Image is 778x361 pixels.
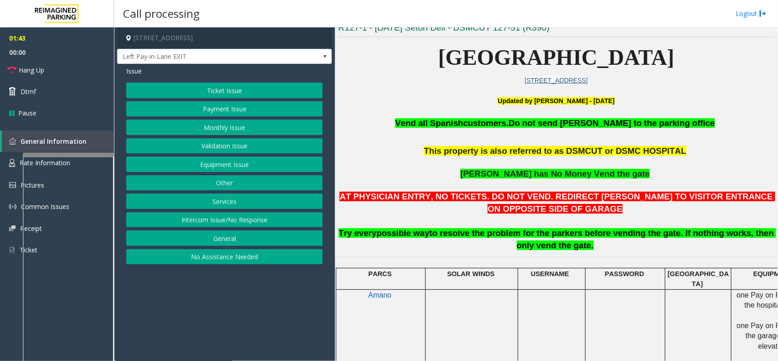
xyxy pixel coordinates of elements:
span: to resolve the problem for the parkers before vending the gate. If nothing works, then only vend ... [429,228,776,250]
button: Payment Issue [126,101,323,117]
img: 'icon' [9,182,16,188]
img: logout [759,9,767,18]
span: possible way [376,228,429,238]
img: 'icon' [9,138,16,145]
span: Common Issues [21,202,69,211]
span: Try every [339,228,376,238]
span: This property is also referred to as DSMCUT or DSMC HOSPITAL [424,146,686,156]
img: 'icon' [9,159,15,167]
button: Intercom Issue/No Response [126,212,323,228]
span: Hang Up [19,65,44,75]
span: [GEOGRAPHIC_DATA] [668,270,729,288]
button: No Assistance Needed [126,249,323,265]
span: Receipt [20,224,42,233]
span: Amano [368,291,392,299]
h4: [STREET_ADDRESS] [117,27,332,49]
span: Issue [126,66,142,76]
span: Vend all Spanish [395,118,463,128]
span: AT PHYSICIAN ENTRY, NO TICKETS. DO NOT VEND. REDIRECT [PERSON_NAME] TO VISITOR ENTRANCE ON OPPOSI... [340,192,775,214]
a: Logout [736,9,767,18]
span: Dtmf [21,87,36,96]
span: Ticket [20,246,37,254]
span: SOLAR WINDS [447,270,495,277]
a: General Information [2,131,114,152]
button: Other [126,175,323,191]
button: General [126,230,323,246]
button: Ticket Issue [126,83,323,98]
button: Equipment Issue [126,157,323,172]
span: Rate Information [20,158,70,167]
span: customers. [463,118,509,128]
span: Left Pay-in-Lane EXIT [118,49,289,64]
img: 'icon' [9,246,15,254]
span: Pictures [21,181,44,189]
span: General Information [21,137,87,146]
span: PARCS [368,270,392,277]
a: [STREET_ADDRESS] [525,77,587,84]
h3: Call processing [119,2,204,25]
span: [GEOGRAPHIC_DATA] [438,45,675,69]
span: Pause [18,108,36,118]
button: Services [126,194,323,209]
img: 'icon' [9,203,16,210]
span: USERNAME [531,270,569,277]
button: Monthly Issue [126,120,323,135]
span: [PERSON_NAME] has No Money Vend the gate [460,169,650,178]
b: Updated by [PERSON_NAME] - [DATE] [498,97,614,105]
button: Validation Issue [126,138,323,154]
img: 'icon' [9,225,15,231]
span: Do not send [PERSON_NAME] to the parking office [509,118,715,128]
h3: R127-1 - [DATE] Seton Dell - DSMCUT 127-51 (R390) [338,22,774,37]
span: PASSWORD [605,270,644,277]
